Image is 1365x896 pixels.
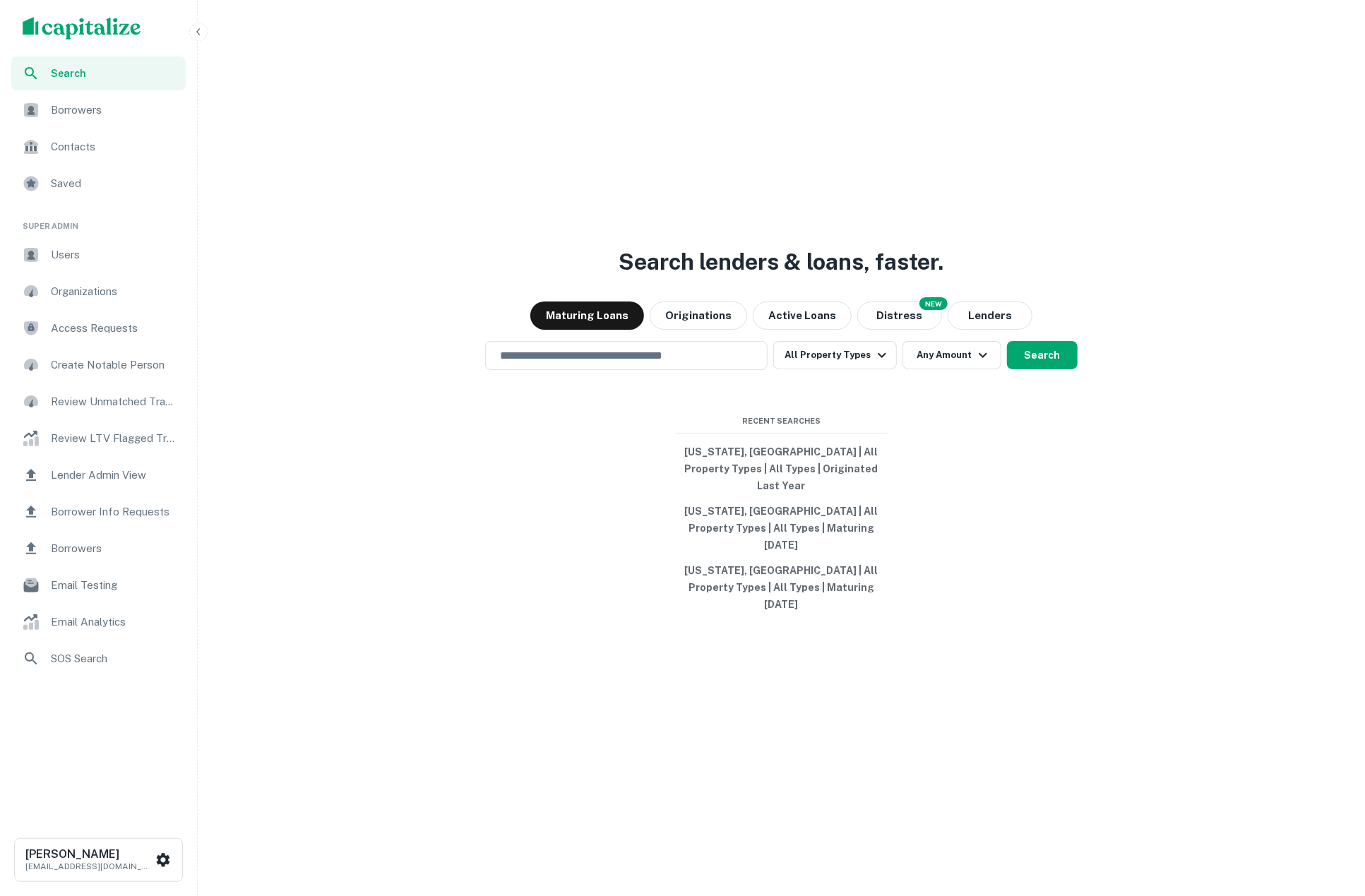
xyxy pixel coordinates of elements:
a: Saved [11,167,186,201]
button: [US_STATE], [GEOGRAPHIC_DATA] | All Property Types | All Types | Maturing [DATE] [676,558,888,617]
a: Contacts [11,130,186,164]
button: Maturing Loans [530,301,644,330]
span: Saved [51,175,177,192]
div: NEW [919,297,948,310]
a: Search [11,56,186,90]
button: Search [1007,341,1078,369]
iframe: Chat Widget [1294,783,1365,851]
a: Users [11,238,186,272]
button: [PERSON_NAME][EMAIL_ADDRESS][DOMAIN_NAME] [14,838,183,882]
span: SOS Search [51,650,177,667]
span: Contacts [51,138,177,155]
a: Lender Admin View [11,458,186,492]
a: Review Unmatched Transactions [11,385,186,419]
a: Create Notable Person [11,348,186,382]
span: Users [51,246,177,263]
p: [EMAIL_ADDRESS][DOMAIN_NAME] [25,860,153,873]
span: Review Unmatched Transactions [51,393,177,410]
span: Borrowers [51,540,177,557]
h6: [PERSON_NAME] [25,849,153,860]
span: Borrowers [51,102,177,119]
img: capitalize-logo.png [23,17,141,40]
button: [US_STATE], [GEOGRAPHIC_DATA] | All Property Types | All Types | Maturing [DATE] [676,498,888,558]
span: Organizations [51,283,177,300]
a: Access Requests [11,311,186,345]
button: Any Amount [902,341,1001,369]
span: Create Notable Person [51,357,177,374]
button: All Property Types [773,341,896,369]
button: Originations [650,301,747,330]
a: Organizations [11,275,186,309]
a: Borrowers [11,532,186,566]
a: Review LTV Flagged Transactions [11,422,186,455]
a: Email Analytics [11,605,186,639]
button: [US_STATE], [GEOGRAPHIC_DATA] | All Property Types | All Types | Originated Last Year [676,439,888,498]
button: Active Loans [753,301,852,330]
li: Super Admin [11,203,186,238]
span: Email Analytics [51,614,177,631]
span: Review LTV Flagged Transactions [51,430,177,447]
button: Lenders [948,301,1032,330]
a: Email Testing [11,568,186,602]
span: Access Requests [51,320,177,337]
span: Lender Admin View [51,467,177,484]
a: Borrower Info Requests [11,495,186,529]
a: SOS Search [11,642,186,676]
a: Borrowers [11,93,186,127]
span: Search [51,66,177,81]
h3: Search lenders & loans, faster. [619,245,944,279]
span: Email Testing [51,577,177,594]
span: Borrower Info Requests [51,503,177,520]
button: Search distressed loans with lien and other non-mortgage details. [857,301,942,330]
span: Recent Searches [676,415,888,427]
